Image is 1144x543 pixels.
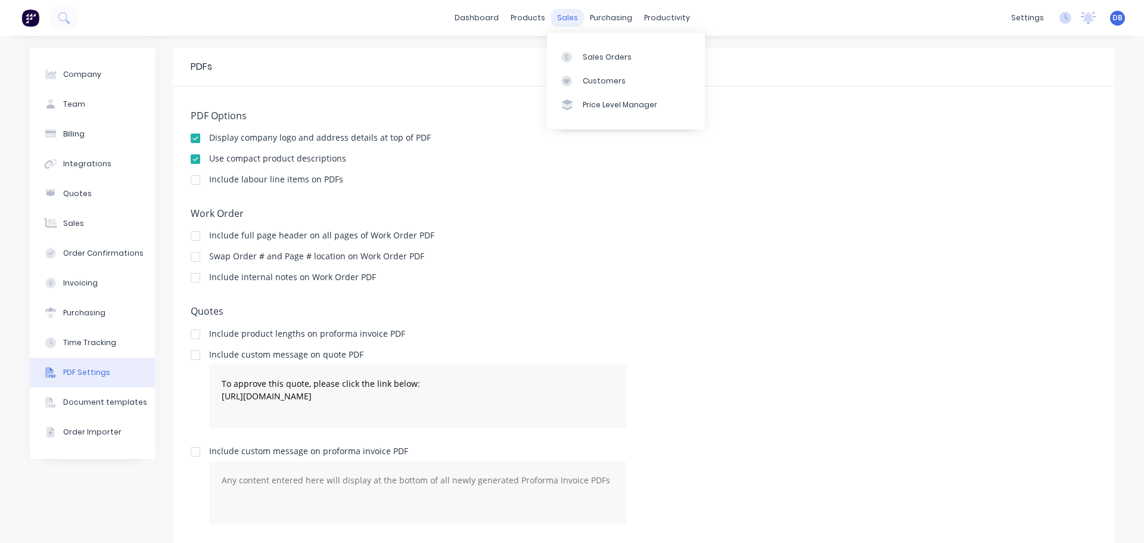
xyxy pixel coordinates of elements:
[191,110,1096,122] h5: PDF Options
[30,328,155,358] button: Time Tracking
[63,218,84,229] div: Sales
[21,9,39,27] img: Factory
[191,208,1096,219] h5: Work Order
[63,337,116,348] div: Time Tracking
[209,154,346,163] div: Use compact product descriptions
[547,69,705,93] a: Customers
[63,129,85,139] div: Billing
[584,9,638,27] div: purchasing
[30,60,155,89] button: Company
[449,9,505,27] a: dashboard
[1112,13,1123,23] span: DB
[30,298,155,328] button: Purchasing
[30,89,155,119] button: Team
[30,179,155,209] button: Quotes
[30,209,155,238] button: Sales
[209,365,626,428] textarea: To approve this quote, please click the link below: [URL][DOMAIN_NAME]
[30,119,155,149] button: Billing
[547,93,705,117] a: Price Level Manager
[63,278,98,288] div: Invoicing
[209,134,431,142] div: Display company logo and address details at top of PDF
[209,273,376,281] div: Include internal notes on Work Order PDF
[583,52,632,63] div: Sales Orders
[30,358,155,387] button: PDF Settings
[30,149,155,179] button: Integrations
[209,350,626,359] div: Include custom message on quote PDF
[191,60,212,74] div: PDFs
[505,9,551,27] div: products
[30,387,155,417] button: Document templates
[209,330,405,338] div: Include product lengths on proforma invoice PDF
[63,99,85,110] div: Team
[583,76,626,86] div: Customers
[209,447,626,455] div: Include custom message on proforma invoice PDF
[63,188,92,199] div: Quotes
[63,427,122,437] div: Order Importer
[1005,9,1050,27] div: settings
[191,306,1096,317] h5: Quotes
[30,238,155,268] button: Order Confirmations
[63,69,101,80] div: Company
[63,308,105,318] div: Purchasing
[551,9,584,27] div: sales
[209,175,343,184] div: Include labour line items on PDFs
[63,248,144,259] div: Order Confirmations
[63,397,147,408] div: Document templates
[209,231,434,240] div: Include full page header on all pages of Work Order PDF
[638,9,696,27] div: productivity
[547,45,705,69] a: Sales Orders
[583,100,657,110] div: Price Level Manager
[30,417,155,447] button: Order Importer
[63,159,111,169] div: Integrations
[30,268,155,298] button: Invoicing
[63,367,110,378] div: PDF Settings
[209,252,424,260] div: Swap Order # and Page # location on Work Order PDF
